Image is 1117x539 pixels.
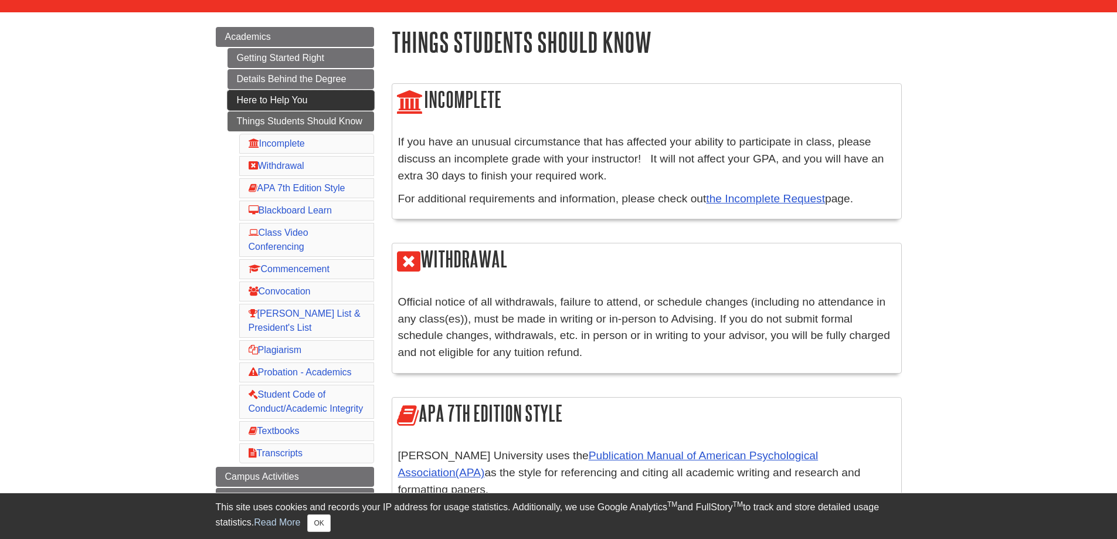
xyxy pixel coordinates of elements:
h2: Incomplete [392,84,901,117]
p: Official notice of all withdrawals, failure to attend, or schedule changes (including no attendan... [398,294,895,361]
p: If you have an unusual circumstance that has affected your ability to participate in class, pleas... [398,134,895,184]
a: APA 7th Edition Style [249,183,345,193]
sup: TM [667,500,677,509]
a: Read More [254,517,300,527]
a: [PERSON_NAME] List & President's List [249,309,361,333]
a: Plagiarism [249,345,302,355]
div: This site uses cookies and records your IP address for usage statistics. Additionally, we use Goo... [216,500,902,532]
button: Close [307,514,330,532]
a: Financial Aid [216,488,374,508]
a: Academics [216,27,374,47]
a: Transcripts [249,448,303,458]
a: Publication Manual of American Psychological Association(APA) [398,449,819,479]
a: Class Video Conferencing [249,228,308,252]
a: Details Behind the Degree [228,69,374,89]
a: Probation - Academics [249,367,352,377]
a: Things Students Should Know [228,111,374,131]
span: Campus Activities [225,472,299,482]
a: Convocation [249,286,311,296]
a: the Incomplete Request [706,192,825,205]
a: Student Code of Conduct/Academic Integrity [249,389,364,413]
a: Getting Started Right [228,48,374,68]
span: Academics [225,32,271,42]
sup: TM [733,500,743,509]
h1: Things Students Should Know [392,27,902,57]
a: Campus Activities [216,467,374,487]
a: Commencement [249,264,330,274]
a: Blackboard Learn [249,205,332,215]
a: Here to Help You [228,90,374,110]
a: Textbooks [249,426,300,436]
h2: APA 7th Edition Style [392,398,901,431]
a: Incomplete [249,138,305,148]
a: Withdrawal [249,161,304,171]
p: For additional requirements and information, please check out page. [398,191,895,208]
p: [PERSON_NAME] University uses the as the style for referencing and citing all academic writing an... [398,448,895,498]
h2: Withdrawal [392,243,901,277]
